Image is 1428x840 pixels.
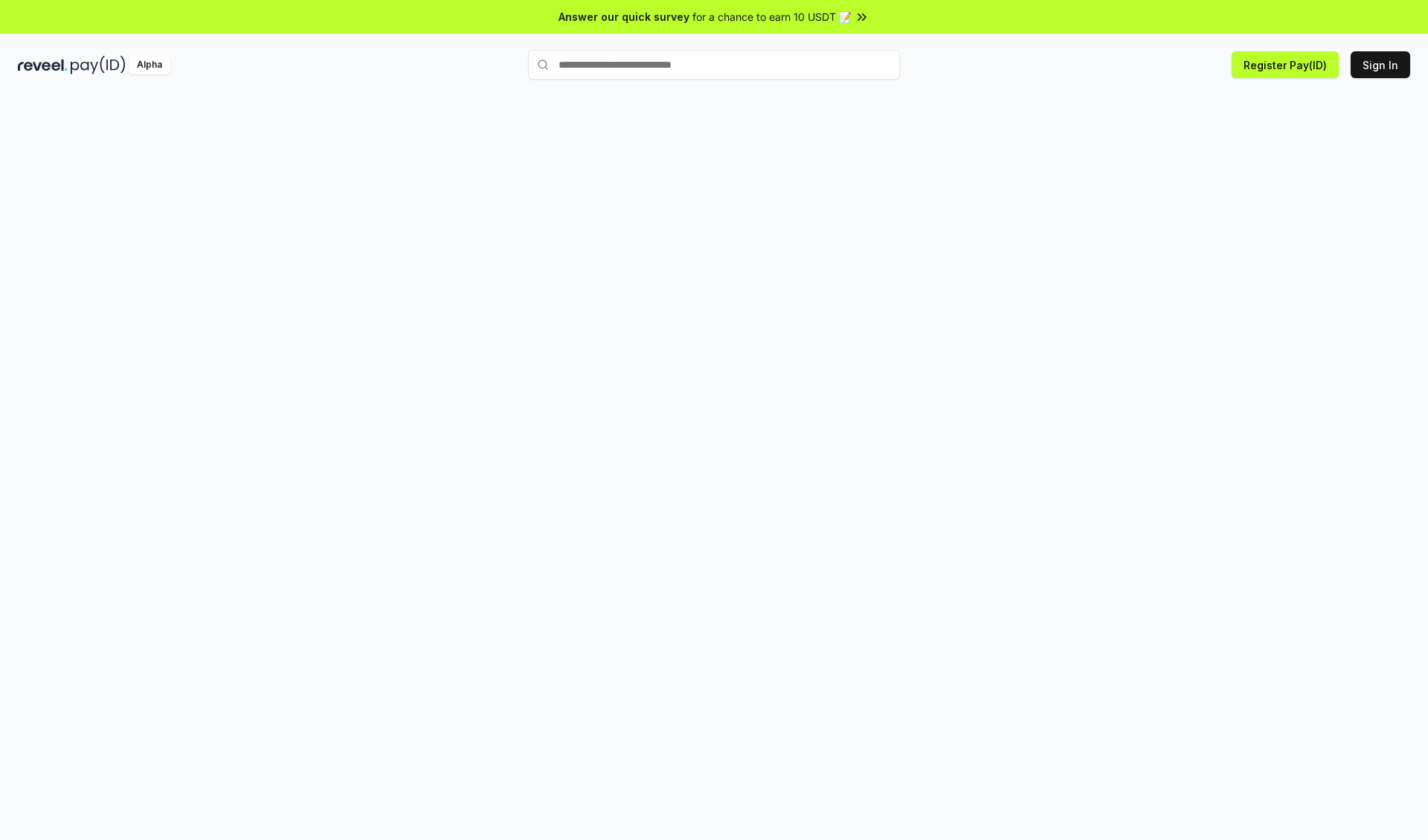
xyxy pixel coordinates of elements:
button: Sign In [1351,51,1410,78]
span: Answer our quick survey [559,9,689,25]
button: Register Pay(ID) [1232,51,1339,78]
span: for a chance to earn 10 USDT 📝 [692,9,852,25]
img: reveel_dark [18,56,68,74]
img: pay_id [71,56,126,74]
div: Alpha [129,56,170,74]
